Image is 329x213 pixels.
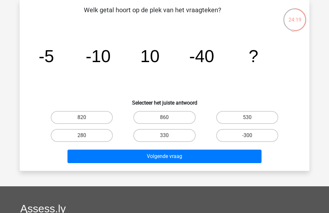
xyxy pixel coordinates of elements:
tspan: ? [249,46,258,66]
label: 820 [51,111,113,124]
label: 530 [216,111,278,124]
tspan: -10 [86,46,111,66]
label: -300 [216,129,278,142]
label: 280 [51,129,113,142]
tspan: 10 [140,46,160,66]
button: Volgende vraag [67,150,262,163]
tspan: -5 [39,46,54,66]
label: 330 [133,129,195,142]
h6: Selecteer het juiste antwoord [30,95,299,106]
div: 24:19 [283,8,307,24]
p: Welk getal hoort op de plek van het vraagteken? [30,5,275,24]
tspan: -40 [189,46,214,66]
label: 860 [133,111,195,124]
